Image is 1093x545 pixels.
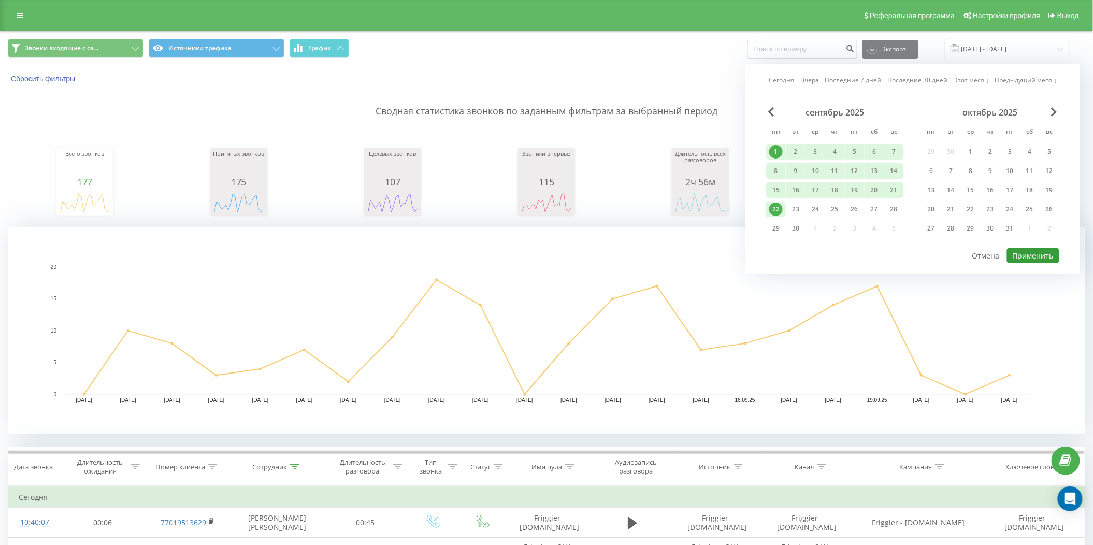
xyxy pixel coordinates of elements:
span: Настройки профиля [973,11,1040,20]
text: [DATE] [560,398,577,404]
text: [DATE] [472,398,489,404]
div: ср 15 окт. 2025 г. [961,182,981,198]
div: вт 7 окт. 2025 г. [941,163,961,179]
div: 10 [1003,164,1017,178]
div: пт 19 сент. 2025 г. [845,182,865,198]
a: Этот месяц [954,75,989,85]
div: 21 [887,183,901,197]
div: 22 [769,203,783,216]
div: 17 [809,183,822,197]
a: 77019513629 [161,518,206,527]
text: [DATE] [825,398,842,404]
text: [DATE] [120,398,136,404]
svg: A chart. [367,187,419,218]
div: 24 [809,203,822,216]
abbr: суббота [1022,125,1038,140]
text: 20 [51,264,57,270]
p: Сводная статистика звонков по заданным фильтрам за выбранный период [8,84,1085,118]
div: Ключевое слово [1006,463,1059,471]
div: 28 [887,203,901,216]
div: 22 [964,203,977,216]
div: A chart. [521,187,572,218]
div: пн 29 сент. 2025 г. [766,221,786,236]
div: 8 [769,164,783,178]
abbr: воскресенье [1042,125,1057,140]
div: чт 9 окт. 2025 г. [981,163,1000,179]
text: 10 [51,328,57,334]
div: 24 [1003,203,1017,216]
div: 29 [769,222,783,235]
div: вс 19 окт. 2025 г. [1040,182,1059,198]
div: сб 18 окт. 2025 г. [1020,182,1040,198]
text: [DATE] [516,398,533,404]
text: [DATE] [913,398,930,404]
text: [DATE] [693,398,710,404]
div: 19 [848,183,861,197]
text: [DATE] [296,398,313,404]
div: вт 21 окт. 2025 г. [941,202,961,217]
div: сб 6 сент. 2025 г. [865,144,884,160]
div: чт 30 окт. 2025 г. [981,221,1000,236]
div: вт 14 окт. 2025 г. [941,182,961,198]
text: [DATE] [164,398,180,404]
td: Сегодня [8,487,1085,508]
div: 23 [789,203,802,216]
div: 16 [789,183,802,197]
a: Последние 30 дней [888,75,948,85]
div: октябрь 2025 [922,107,1059,118]
span: Звонки входящие с са... [25,44,98,52]
input: Поиск по номеру [747,40,857,59]
div: сентябрь 2025 [766,107,904,118]
div: ср 3 сент. 2025 г. [806,144,825,160]
div: Всего звонков [59,151,111,177]
div: 14 [944,183,958,197]
div: 20 [868,183,881,197]
abbr: среда [963,125,979,140]
div: пт 5 сент. 2025 г. [845,144,865,160]
td: Friggier - [DOMAIN_NAME] [852,508,985,538]
div: ср 24 сент. 2025 г. [806,202,825,217]
span: Next Month [1051,107,1057,117]
a: Сегодня [769,75,794,85]
text: 16.09.25 [735,398,755,404]
button: Экспорт [862,40,918,59]
div: 27 [868,203,881,216]
div: 31 [1003,222,1017,235]
div: 2 [789,145,802,159]
div: Кампания [900,463,932,471]
svg: A chart. [213,187,265,218]
div: пн 8 сент. 2025 г. [766,163,786,179]
div: Номер клиента [155,463,205,471]
text: 0 [53,392,56,397]
div: 28 [944,222,958,235]
div: вт 23 сент. 2025 г. [786,202,806,217]
div: вт 30 сент. 2025 г. [786,221,806,236]
a: Последние 7 дней [825,75,882,85]
svg: A chart. [674,187,726,218]
div: Принятых звонков [213,151,265,177]
span: График [309,45,332,52]
div: 21 [944,203,958,216]
div: чт 11 сент. 2025 г. [825,163,845,179]
div: пн 27 окт. 2025 г. [922,221,941,236]
div: ср 17 сент. 2025 г. [806,182,825,198]
div: 3 [809,145,822,159]
div: вс 5 окт. 2025 г. [1040,144,1059,160]
button: Сбросить фильтры [8,74,80,83]
div: сб 20 сент. 2025 г. [865,182,884,198]
div: Длительность разговора [335,458,391,476]
div: пн 1 сент. 2025 г. [766,144,786,160]
div: вс 21 сент. 2025 г. [884,182,904,198]
div: 8 [964,164,977,178]
div: пт 3 окт. 2025 г. [1000,144,1020,160]
div: Длительность ожидания [73,458,128,476]
text: [DATE] [1001,398,1018,404]
div: ср 1 окт. 2025 г. [961,144,981,160]
text: [DATE] [957,398,974,404]
div: 15 [769,183,783,197]
div: вт 9 сент. 2025 г. [786,163,806,179]
div: вт 2 сент. 2025 г. [786,144,806,160]
div: 11 [828,164,842,178]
